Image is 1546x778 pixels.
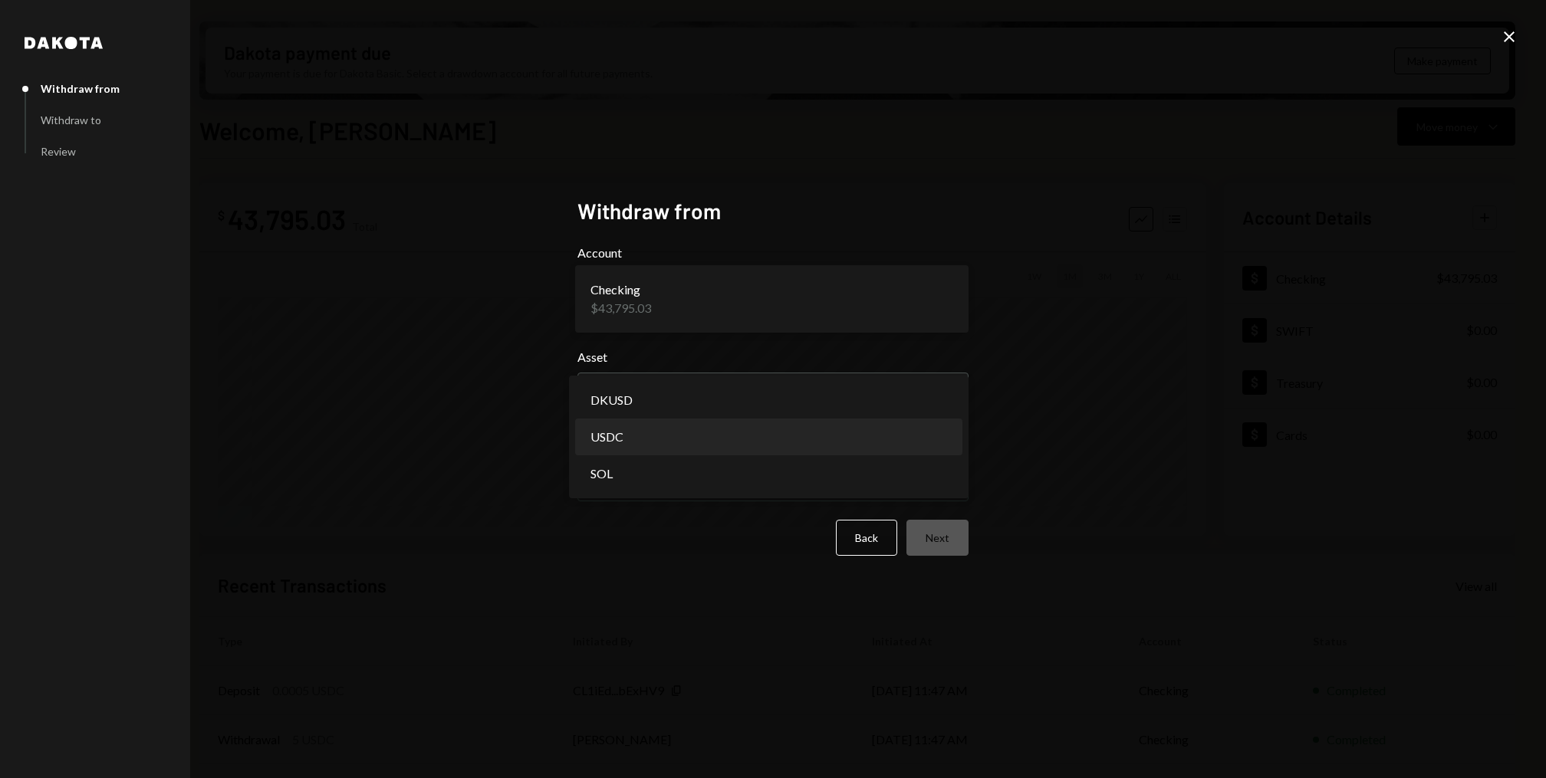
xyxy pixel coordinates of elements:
[590,391,633,409] span: DKUSD
[836,520,897,556] button: Back
[577,348,969,366] label: Asset
[577,196,969,226] h2: Withdraw from
[41,145,76,158] div: Review
[590,465,613,483] span: SOL
[41,113,101,126] div: Withdraw to
[41,82,120,95] div: Withdraw from
[577,373,969,415] button: Asset
[590,428,623,446] span: USDC
[577,268,969,330] button: Account
[577,244,969,262] label: Account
